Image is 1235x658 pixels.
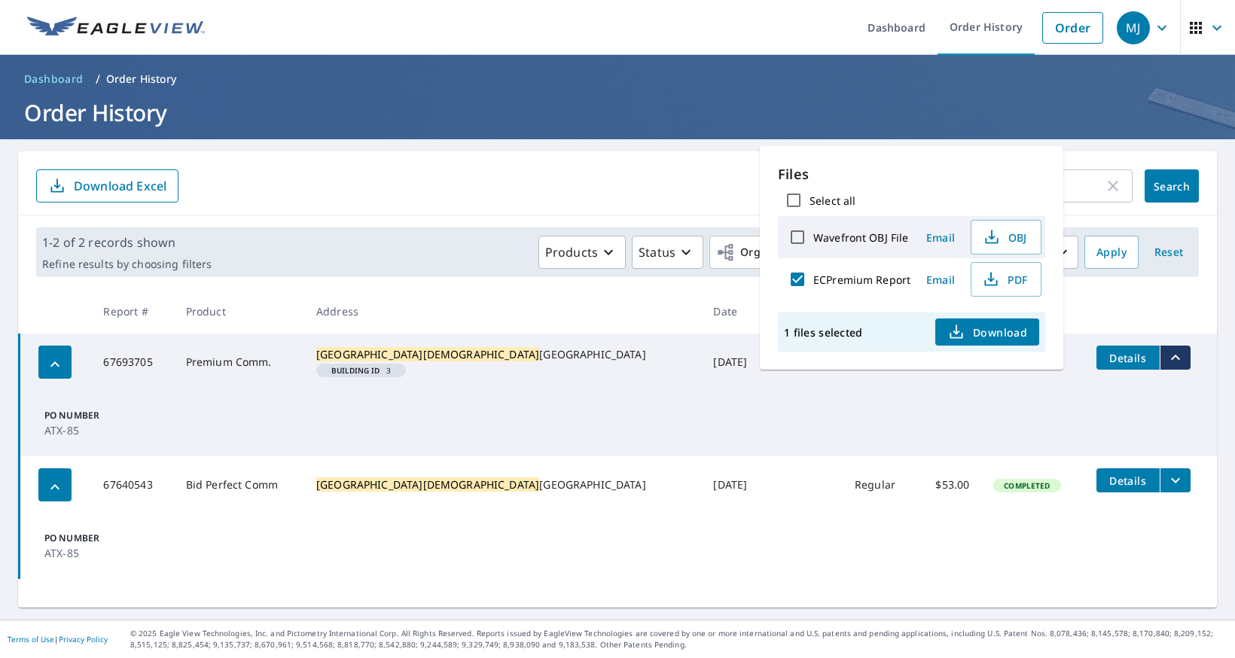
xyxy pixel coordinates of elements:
[106,72,177,87] p: Order History
[980,270,1029,288] span: PDF
[91,334,173,391] td: 67693705
[922,230,959,245] span: Email
[843,456,916,513] td: Regular
[322,367,400,374] span: 3
[971,220,1041,254] button: OBJ
[174,334,304,391] td: Premium Comm.
[947,323,1027,341] span: Download
[27,17,205,39] img: EV Logo
[1157,179,1187,193] span: Search
[316,477,689,492] div: [GEOGRAPHIC_DATA]
[44,545,129,561] p: ATX-85
[331,367,380,374] em: Building ID
[778,164,1045,184] p: Files
[44,422,129,438] p: ATX-85
[1084,236,1139,269] button: Apply
[813,230,908,245] label: Wavefront OBJ File
[1105,351,1151,365] span: Details
[1042,12,1103,44] a: Order
[44,532,129,545] p: PO Number
[8,634,54,644] a: Terms of Use
[316,347,689,362] div: [GEOGRAPHIC_DATA]
[18,67,1217,91] nav: breadcrumb
[1151,243,1187,262] span: Reset
[304,289,701,334] th: Address
[1105,474,1151,488] span: Details
[1145,169,1199,203] button: Search
[1160,346,1191,370] button: filesDropdownBtn-67693705
[18,97,1217,128] h1: Order History
[916,268,965,291] button: Email
[36,169,178,203] button: Download Excel
[91,456,173,513] td: 67640543
[42,257,212,271] p: Refine results by choosing filters
[709,236,846,269] button: Orgs1
[316,347,539,361] mark: [GEOGRAPHIC_DATA][DEMOGRAPHIC_DATA]
[701,334,766,391] td: [DATE]
[59,634,108,644] a: Privacy Policy
[701,289,766,334] th: Date
[810,193,855,208] label: Select all
[916,456,981,513] td: $53.00
[1096,346,1160,370] button: detailsBtn-67693705
[74,178,166,194] p: Download Excel
[639,243,675,261] p: Status
[1096,243,1127,262] span: Apply
[916,226,965,249] button: Email
[1096,468,1160,492] button: detailsBtn-67640543
[42,233,212,251] p: 1-2 of 2 records shown
[716,243,767,262] span: Orgs
[935,318,1039,346] button: Download
[1117,11,1150,44] div: MJ
[316,477,539,492] mark: [GEOGRAPHIC_DATA][DEMOGRAPHIC_DATA]
[18,67,90,91] a: Dashboard
[96,70,100,88] li: /
[1145,236,1193,269] button: Reset
[24,72,84,87] span: Dashboard
[980,228,1029,246] span: OBJ
[174,456,304,513] td: Bid Perfect Comm
[545,243,598,261] p: Products
[784,325,862,340] p: 1 files selected
[8,635,108,644] p: |
[1160,468,1191,492] button: filesDropdownBtn-67640543
[174,289,304,334] th: Product
[701,456,766,513] td: [DATE]
[813,273,910,287] label: ECPremium Report
[995,480,1059,491] span: Completed
[130,628,1227,650] p: © 2025 Eagle View Technologies, Inc. and Pictometry International Corp. All Rights Reserved. Repo...
[44,409,129,422] p: PO Number
[971,262,1041,297] button: PDF
[922,273,959,287] span: Email
[632,236,703,269] button: Status
[91,289,173,334] th: Report #
[538,236,626,269] button: Products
